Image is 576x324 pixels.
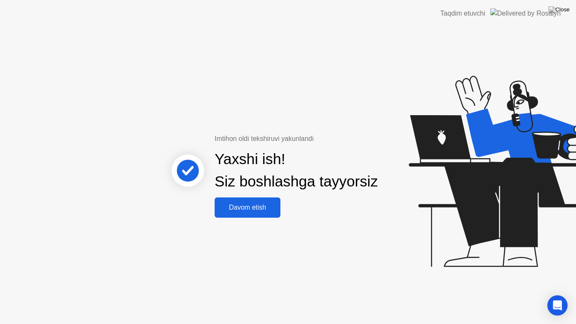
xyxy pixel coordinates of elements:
[215,148,378,193] div: Yaxshi ish! Siz boshlashga tayyorsiz
[215,134,389,144] div: Imtihon oldi tekshiruvi yakunlandi
[440,8,485,19] div: Taqdim etuvchi
[490,8,561,18] img: Delivered by Rosalyn
[547,295,568,316] div: Open Intercom Messenger
[215,197,280,218] button: Davom etish
[217,204,278,211] div: Davom etish
[549,6,570,13] img: Close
